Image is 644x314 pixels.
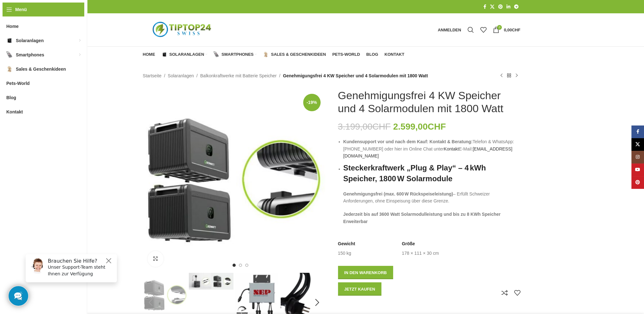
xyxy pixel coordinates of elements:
[6,37,13,44] img: Solaranlagen
[338,122,391,131] bdi: 3.199,00
[283,72,428,79] span: Genehmigungsfrei 4 KW Speicher und 4 Solarmodulen mit 1800 Watt
[84,8,92,16] button: Close
[168,72,194,79] a: Solaranlagen
[27,15,92,28] p: Unser Support-Team steht Ihnen zur Verfügung
[143,48,155,61] a: Home
[162,52,167,57] img: Solaranlagen
[221,52,253,57] span: Smartphones
[143,72,162,79] a: Startseite
[497,25,502,30] span: 0
[512,28,520,32] span: CHF
[512,3,520,11] a: Telegram Social Link
[140,48,408,61] div: Hauptnavigation
[6,52,13,58] img: Smartphones
[366,52,378,57] span: Blog
[143,295,159,311] div: Previous slide
[188,273,234,290] div: 2 / 7
[16,35,44,46] span: Solaranlagen
[27,9,92,15] h6: Brauchen Sie Hilfe?
[504,28,520,32] bdi: 0,00
[303,94,321,111] span: -19%
[343,163,520,184] h2: Steckerkraftwerk „Plug & Play“ – 4 kWh Speicher, 1800 W Solarmodule
[498,72,505,80] a: Vorheriges Produkt
[143,89,325,272] img: Noah_Growatt_2000_2
[402,241,415,247] span: Größe
[477,23,489,36] div: Meine Wunschliste
[263,48,326,61] a: Sales & Geschenkideen
[430,139,473,144] strong: Kontakt & Beratung:
[343,190,520,205] p: – Erfüllt Schweizer Anforderungen, ohne Einspeisung über diese Grenze.
[488,3,496,11] a: X Social Link
[435,23,464,36] a: Anmelden
[16,63,66,75] span: Sales & Geschenkideen
[189,273,233,290] img: Genehmigungsfrei 4 KW Speicher und 4 Solarmodulen mit 1800 Watt – Bild 2
[366,48,378,61] a: Blog
[338,266,393,279] button: In den Warenkorb
[6,21,19,32] span: Home
[631,176,644,189] a: Pinterest Social Link
[496,3,505,11] a: Pinterest Social Link
[332,52,360,57] span: Pets-World
[332,48,360,61] a: Pets-World
[263,52,269,57] img: Sales & Geschenkideen
[338,250,351,257] td: 150 kg
[162,48,207,61] a: Solaranlagen
[513,72,520,80] a: Nächstes Produkt
[343,191,453,196] strong: Genehmigungsfrei (max. 600 W Rückspeiseleistung)
[200,72,277,79] a: Balkonkraftwerke mit Batterie Speicher
[271,52,326,57] span: Sales & Geschenkideen
[343,146,513,158] a: [EMAIL_ADDRESS][DOMAIN_NAME]
[143,52,155,57] span: Home
[338,241,520,256] table: Produktdetails
[631,138,644,151] a: X Social Link
[6,66,13,72] img: Sales & Geschenkideen
[343,138,520,159] li: Telefon & WhatsApp: [PHONE_NUMBER] oder hier im Online Chat unter E-Mail:
[373,122,391,131] span: CHF
[338,241,355,247] span: Gewicht
[16,49,44,61] span: Smartphones
[15,6,27,13] span: Menü
[6,78,30,89] span: Pets-World
[428,122,446,131] span: CHF
[6,92,16,103] span: Blog
[631,163,644,176] a: YouTube Social Link
[385,52,405,57] span: Kontakt
[464,23,477,36] a: Suche
[343,139,428,144] strong: Kundensupport vor und nach dem Kauf:
[169,52,204,57] span: Solaranlagen
[338,282,382,296] button: Jetzt kaufen
[309,295,325,311] div: Next slide
[6,106,23,118] span: Kontakt
[343,212,501,224] b: Jederzeit bis auf 3600 Watt Solarmodulleistung und bis zu 8 KWh Speicher Erweiterbar
[489,23,523,36] a: 0 0,00CHF
[402,250,439,257] td: 178 × 111 × 30 cm
[438,28,461,32] span: Anmelden
[444,146,459,151] a: Kontakt
[233,264,236,267] li: Go to slide 1
[505,3,512,11] a: LinkedIn Social Link
[245,264,248,267] li: Go to slide 3
[239,264,242,267] li: Go to slide 2
[9,9,25,25] img: Customer service
[142,89,326,272] div: 1 / 7
[143,72,428,79] nav: Breadcrumb
[631,151,644,163] a: Instagram Social Link
[214,52,219,57] img: Smartphones
[214,48,257,61] a: Smartphones
[481,3,488,11] a: Facebook Social Link
[393,122,446,131] bdi: 2.599,00
[143,27,222,32] a: Logo der Website
[631,125,644,138] a: Facebook Social Link
[338,89,520,115] h1: Genehmigungsfrei 4 KW Speicher und 4 Solarmodulen mit 1800 Watt
[385,48,405,61] a: Kontakt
